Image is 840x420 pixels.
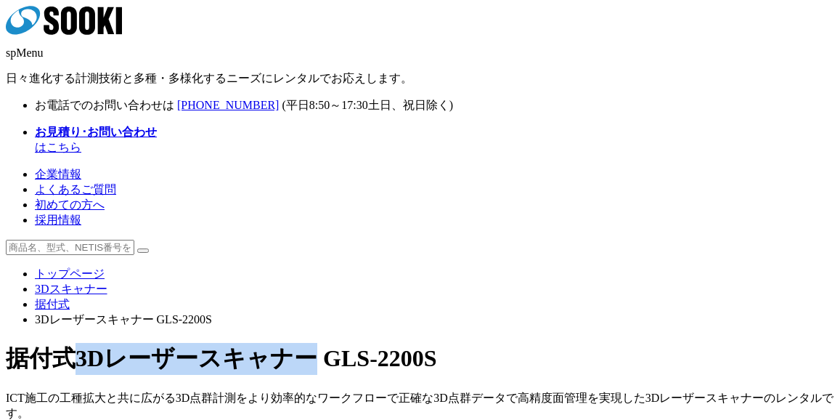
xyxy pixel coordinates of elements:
span: (平日 ～ 土日、祝日除く) [282,99,453,111]
span: お電話でのお問い合わせは [35,99,174,111]
span: spMenu [6,47,44,59]
li: 3Dレーザースキャナー GLS-2200S [35,312,834,328]
a: 3Dスキャナー [35,283,107,295]
a: よくあるご質問 [35,183,116,195]
span: 3Dレーザースキャナー GLS-2200S [76,345,437,371]
span: 据付式 [6,345,76,371]
strong: お見積り･お問い合わせ [35,126,157,138]
a: 企業情報 [35,168,81,180]
p: 日々進化する計測技術と多種・多様化するニーズにレンタルでお応えします。 [6,71,834,86]
a: 初めての方へ [35,198,105,211]
a: トップページ [35,267,105,280]
a: [PHONE_NUMBER] [177,99,279,111]
a: 採用情報 [35,214,81,226]
span: はこちら [35,126,157,153]
a: 据付式 [35,298,70,310]
span: 8:50 [309,99,330,111]
span: 17:30 [341,99,367,111]
input: 商品名、型式、NETIS番号を入力してください [6,240,134,255]
a: お見積り･お問い合わせはこちら [35,126,157,153]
